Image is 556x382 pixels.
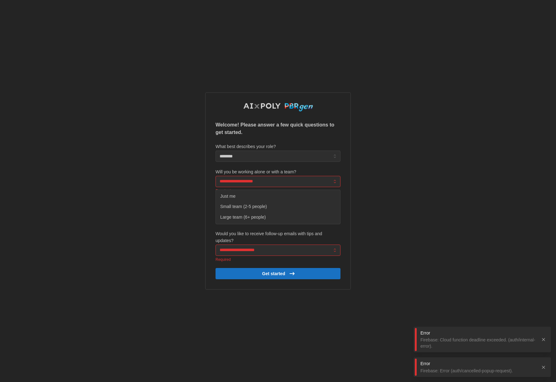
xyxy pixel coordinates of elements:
div: Firebase: Error (auth/cancelled-popup-request). [420,368,536,374]
label: What best describes your role? [216,143,276,150]
div: Error [420,330,536,336]
p: Required [216,189,340,193]
label: Would you like to receive follow-up emails with tips and updates? [216,231,340,244]
p: Welcome! Please answer a few quick questions to get started. [216,121,340,137]
span: Large team (6+ people) [220,214,266,221]
span: Just me [220,193,236,200]
div: Error [420,360,536,367]
button: Get started [216,268,340,279]
p: Required [216,257,340,262]
label: Will you be working alone or with a team? [216,169,296,176]
img: AIxPoly PBRgen [243,103,313,112]
div: Firebase: Cloud function deadline exceeded. (auth/internal-error). [420,337,536,350]
span: Small team (2-5 people) [220,203,267,210]
span: Get started [262,268,285,279]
